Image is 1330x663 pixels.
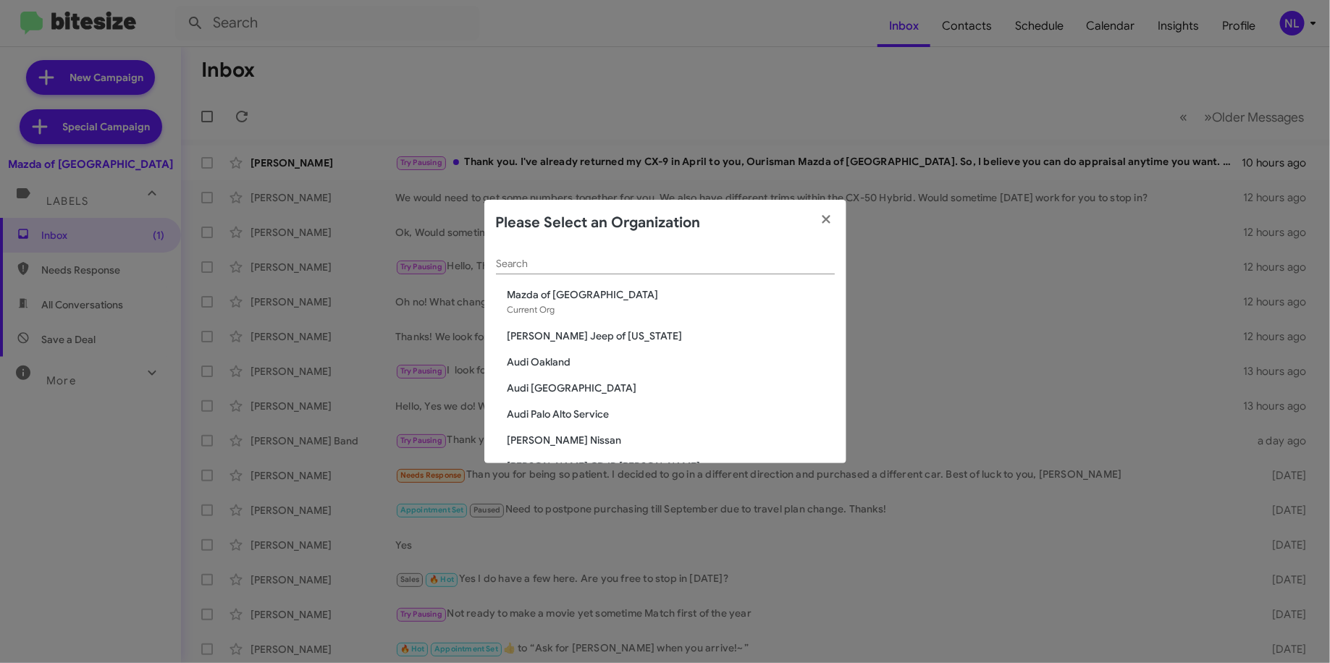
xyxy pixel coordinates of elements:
[508,459,835,473] span: [PERSON_NAME] CDJR [PERSON_NAME]
[508,433,835,447] span: [PERSON_NAME] Nissan
[496,211,701,235] h2: Please Select an Organization
[508,304,555,315] span: Current Org
[508,381,835,395] span: Audi [GEOGRAPHIC_DATA]
[508,287,835,302] span: Mazda of [GEOGRAPHIC_DATA]
[508,355,835,369] span: Audi Oakland
[508,329,835,343] span: [PERSON_NAME] Jeep of [US_STATE]
[508,407,835,421] span: Audi Palo Alto Service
